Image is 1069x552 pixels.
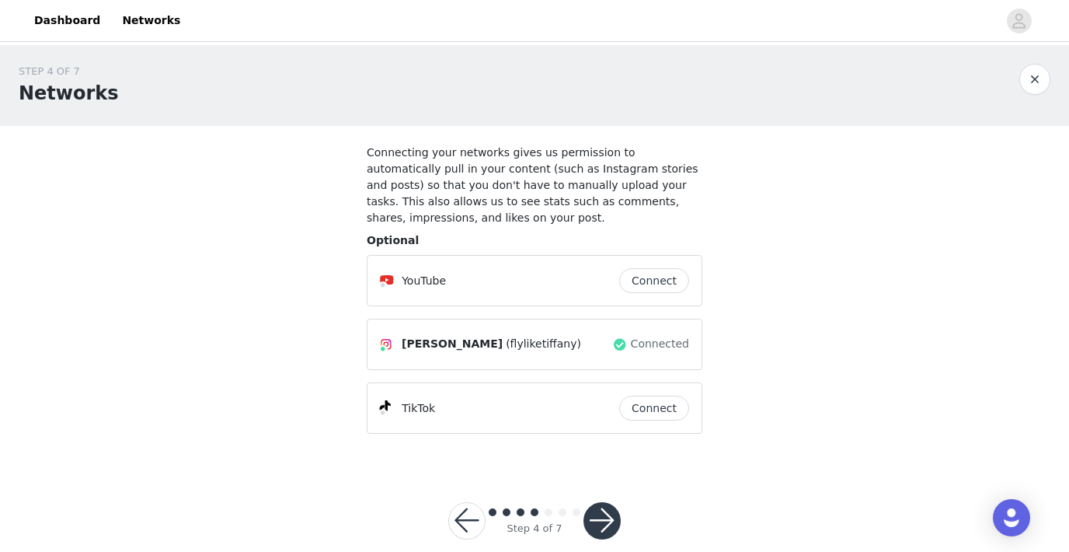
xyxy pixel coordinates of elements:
p: YouTube [402,273,446,289]
p: TikTok [402,400,435,417]
div: avatar [1012,9,1026,33]
a: Networks [113,3,190,38]
button: Connect [619,268,689,293]
span: [PERSON_NAME] [402,336,503,352]
div: Step 4 of 7 [507,521,562,536]
span: Optional [367,234,419,246]
button: Connect [619,396,689,421]
h4: Connecting your networks gives us permission to automatically pull in your content (such as Insta... [367,145,702,226]
span: Connected [631,336,689,352]
img: Instagram Icon [380,338,392,351]
div: STEP 4 OF 7 [19,64,119,79]
a: Dashboard [25,3,110,38]
h1: Networks [19,79,119,107]
span: (flyliketiffany) [506,336,581,352]
div: Open Intercom Messenger [993,499,1030,536]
